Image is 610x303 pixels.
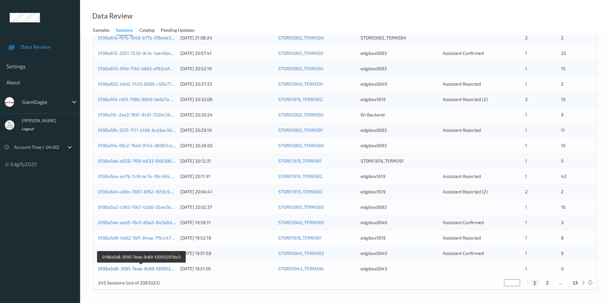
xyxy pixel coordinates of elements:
div: [DATE] 20:02:37 [180,204,274,210]
button: 2 [544,280,550,286]
a: STORE0093_TERM391 [278,127,323,133]
a: STORE0093_TERM380 [278,143,324,148]
div: Pending Updates [161,27,194,35]
a: 0198a5d8-3095-7eab-9c89-f200525f3bc3 [98,266,185,271]
span: 1 [525,158,527,164]
div: Data Review [92,13,133,19]
div: [DATE] 19:58:11 [180,219,274,226]
a: 0198a5e2-c093-70b7-b2d0-35ae5b2d5c6d [98,204,186,210]
a: STORE1619_TERM382 [278,173,322,179]
div: [DATE] 20:12:31 [180,158,274,164]
div: [DATE] 19:52:18 [180,235,274,241]
div: [DATE] 19:51:05 [180,265,274,272]
a: STORE0093_TERM394 [278,66,324,71]
span: 2 [561,81,564,87]
div: [DATE] 20:37:33 [180,81,274,87]
a: STORE1619_TERM383 [278,189,322,194]
span: Assistant Rejected [443,81,481,87]
span: 1 [525,66,527,71]
span: 2 [525,35,528,40]
div: [DATE] 20:32:08 [180,96,274,103]
a: STORE0040_TERM391 [278,81,323,87]
div: Samples [93,27,110,35]
span: 22 [561,50,566,56]
div: edgibox1619 [361,96,438,103]
span: 0 [561,266,564,271]
span: Assistant Confirmed [443,220,484,225]
div: edgibox0040 [361,219,438,226]
div: edgibox0040 [361,81,438,87]
span: 15 [561,66,565,71]
span: 1 [525,235,527,240]
a: Samples [93,26,116,35]
span: 1 [525,143,527,148]
a: STORE0040_TERM382 [278,250,324,256]
span: 0 [561,158,564,164]
div: edgibox0093 [361,142,438,149]
div: [DATE] 20:30:24 [180,112,274,118]
a: 0198a5fd-c6f3-708b-98b9-0e627e838bdc [98,97,185,102]
a: STORE0043_TERM394 [278,266,324,271]
a: STORE0093_TERM384 [278,35,324,40]
a: 0198a615-2951-7230-9c1e-1ae46bc94436 [98,50,184,56]
span: 10 [561,97,565,102]
a: STORE0040_TERM380 [278,220,324,225]
div: [DATE] 20:52:19 [180,65,274,72]
span: Assistant Rejected [443,127,481,133]
p: 245 Sessions (out of 2083023) [98,280,160,286]
a: STORE0093_TERM392 [278,50,323,56]
a: STORE1619_TERM382 [278,97,322,102]
span: Assistant Confirmed [443,250,484,256]
span: 1 [525,220,527,225]
span: 10 [561,143,565,148]
div: [DATE] 20:57:41 [180,50,274,56]
a: Pending Updates [161,26,201,35]
span: 1 [525,81,527,87]
span: 1 [525,204,527,210]
span: 1 [525,112,527,117]
div: On Backend [361,112,438,118]
span: 2 [525,189,528,194]
div: edgibox1619 [361,189,438,195]
span: 11 [561,127,565,133]
a: 0198a5ea-e47b-7cfd-bc7e-18c4846b6048 [98,173,186,179]
button: 13 [571,280,580,286]
div: [DATE] 21:08:24 [180,35,274,41]
span: 42 [561,173,566,179]
button: 1 [532,280,538,286]
a: 0198a5fb-3231-7111-b1b6-6cd3ac3d51d2 [98,127,181,133]
a: STORE0093_TERM380 [278,204,324,210]
a: 0198a5d8-fdb0-76db-9dab-b070058ce136 [98,250,185,256]
a: STORE0002_TERM390 [278,112,323,117]
a: 0198a5d9-4b62-7bf1-84ae-7f5cc47b64c8 [98,235,184,240]
span: Assistant Confirmed [443,50,484,56]
div: edgibox0093 [361,204,438,210]
div: edgibox1619 [361,235,438,241]
button: ... [557,280,565,286]
div: [DATE] 20:04:41 [180,189,274,195]
span: 1 [525,266,527,271]
span: 1 [525,250,527,256]
div: [DATE] 20:29:19 [180,127,274,133]
div: edgibox0093 [361,127,438,133]
span: 1 [525,173,527,179]
a: 0198a602-b9d2-7420-8d66-c58e770512e6 [98,81,186,87]
a: 0198a5eb-d028-7f00-b833-86839625b3af [98,158,186,164]
span: 9 [561,112,564,117]
div: STORE1619_TERM391 [361,158,438,164]
a: 0198a5fa-09c2-76e9-9142-d8067cd90b52 [98,143,185,148]
span: Assistant Rejected (2) [443,97,488,102]
a: 0198a610-3f0d-7162-b662-ef82cbfac22d [98,66,182,71]
div: Catalog [139,27,154,35]
div: edgibox1619 [361,173,438,180]
a: 0198a61e-f97b-7648-b77b-5f6ede34547e [98,35,184,40]
span: 9 [561,250,564,256]
a: Catalog [139,26,161,35]
span: 2 [525,97,528,102]
div: edgibox0093 [361,65,438,72]
a: 0198a5e4-a56c-7867-8f62-1655c95bd7bc [98,189,184,194]
div: [DATE] 20:11:31 [180,173,274,180]
span: 2 [561,189,564,194]
span: 2 [561,35,564,40]
div: edgibox0040 [361,250,438,257]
